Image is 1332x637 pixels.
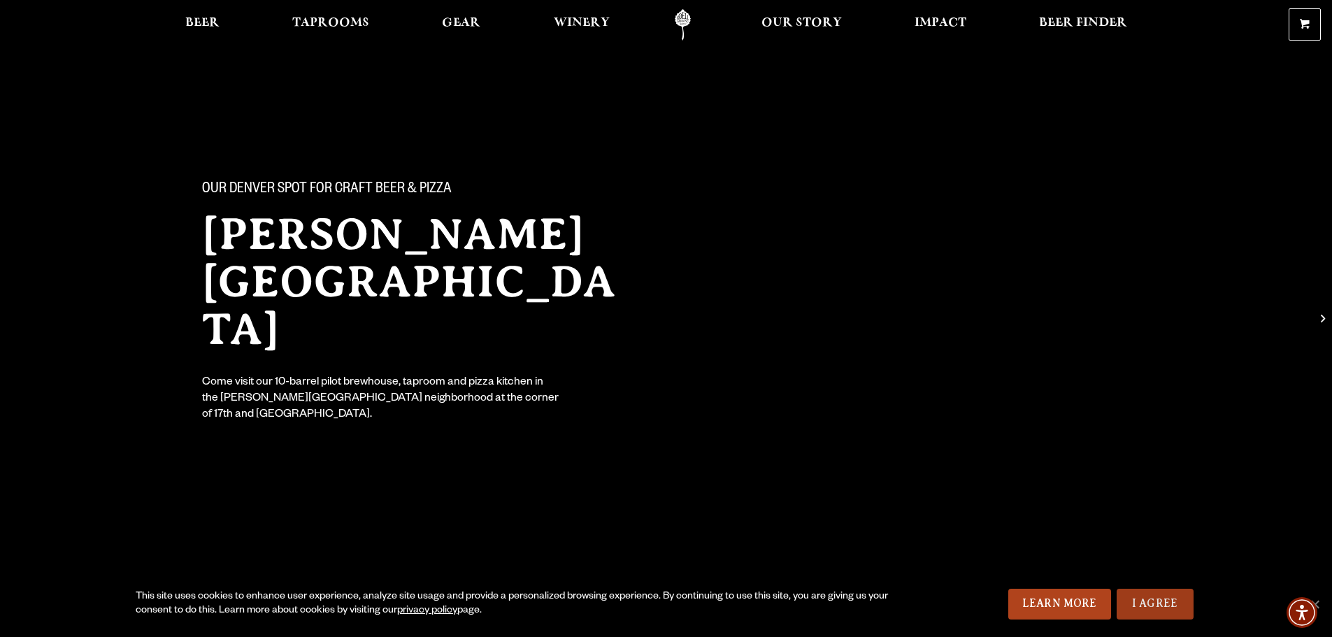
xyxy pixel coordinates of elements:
a: Gear [433,9,489,41]
h2: [PERSON_NAME][GEOGRAPHIC_DATA] [202,210,638,353]
span: Our Story [761,17,842,29]
span: Gear [442,17,480,29]
a: Beer Finder [1030,9,1136,41]
span: Beer [185,17,220,29]
a: Impact [905,9,975,41]
a: Learn More [1008,589,1111,620]
a: Our Story [752,9,851,41]
span: Winery [554,17,610,29]
div: Come visit our 10-barrel pilot brewhouse, taproom and pizza kitchen in the [PERSON_NAME][GEOGRAPH... [202,375,560,424]
span: Impact [915,17,966,29]
a: privacy policy [397,606,457,617]
a: I Agree [1117,589,1194,620]
span: Beer Finder [1039,17,1127,29]
a: Beer [176,9,229,41]
a: Winery [545,9,619,41]
div: Accessibility Menu [1287,597,1317,628]
a: Taprooms [283,9,378,41]
span: Taprooms [292,17,369,29]
div: This site uses cookies to enhance user experience, analyze site usage and provide a personalized ... [136,590,893,618]
span: Our Denver spot for craft beer & pizza [202,181,452,199]
a: Odell Home [657,9,709,41]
